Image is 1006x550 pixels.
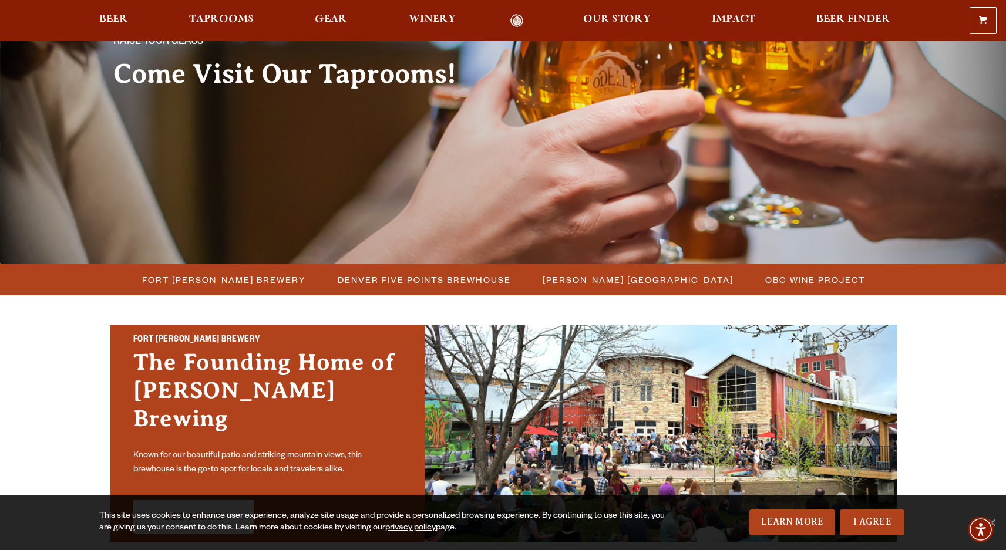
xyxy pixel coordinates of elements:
span: Raise your glass [113,35,203,50]
a: Our Story [576,14,658,28]
a: Winery [401,14,463,28]
h3: The Founding Home of [PERSON_NAME] Brewing [133,348,401,444]
a: privacy policy [385,524,436,533]
h2: Come Visit Our Taprooms! [113,59,480,89]
a: Odell Home [495,14,539,28]
span: [PERSON_NAME] [GEOGRAPHIC_DATA] [543,271,734,288]
span: Gear [315,15,347,24]
div: This site uses cookies to enhance user experience, analyze site usage and provide a personalized ... [99,511,668,534]
span: OBC Wine Project [765,271,865,288]
span: Impact [712,15,755,24]
a: Beer [92,14,136,28]
div: Accessibility Menu [968,517,994,542]
span: Beer Finder [816,15,890,24]
a: Gear [307,14,355,28]
span: Fort [PERSON_NAME] Brewery [142,271,306,288]
span: Beer [99,15,128,24]
span: Our Story [583,15,651,24]
a: Denver Five Points Brewhouse [331,271,517,288]
p: Known for our beautiful patio and striking mountain views, this brewhouse is the go-to spot for l... [133,449,401,477]
span: Winery [409,15,456,24]
a: I Agree [840,509,904,535]
a: Taprooms [181,14,261,28]
a: Impact [704,14,763,28]
span: Denver Five Points Brewhouse [338,271,511,288]
a: [PERSON_NAME] [GEOGRAPHIC_DATA] [536,271,739,288]
a: Beer Finder [809,14,898,28]
h2: Fort [PERSON_NAME] Brewery [133,333,401,348]
img: Fort Collins Brewery & Taproom' [425,325,897,542]
span: Taprooms [189,15,254,24]
a: OBC Wine Project [758,271,871,288]
a: Learn More [749,509,836,535]
a: Fort [PERSON_NAME] Brewery [135,271,312,288]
